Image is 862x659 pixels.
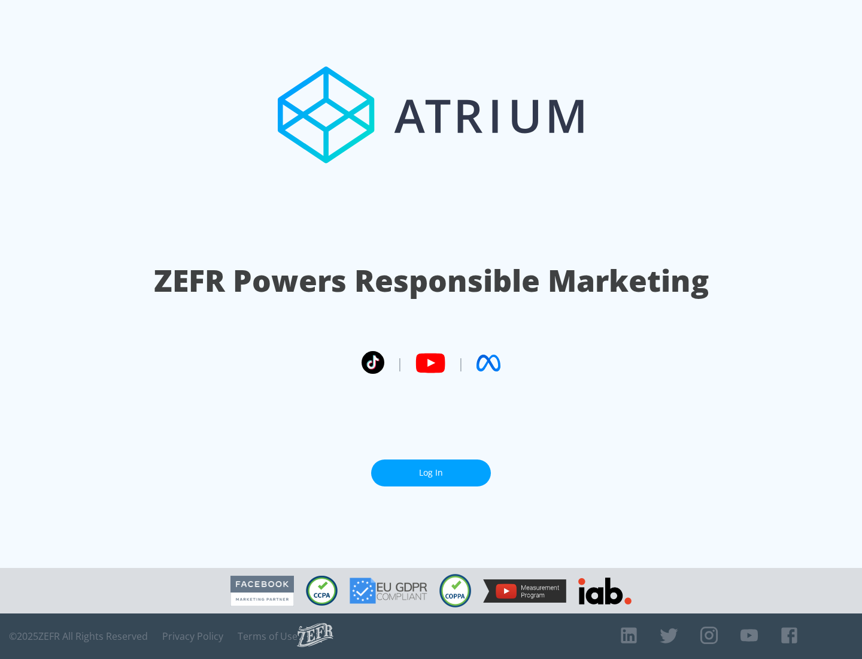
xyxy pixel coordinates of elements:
span: © 2025 ZEFR All Rights Reserved [9,630,148,642]
img: COPPA Compliant [439,574,471,607]
a: Log In [371,460,491,486]
span: | [396,354,403,372]
img: Facebook Marketing Partner [230,576,294,606]
img: IAB [578,578,632,604]
a: Terms of Use [238,630,298,642]
a: Privacy Policy [162,630,223,642]
h1: ZEFR Powers Responsible Marketing [154,260,709,301]
img: YouTube Measurement Program [483,579,566,603]
span: | [457,354,465,372]
img: GDPR Compliant [350,578,427,604]
img: CCPA Compliant [306,576,338,606]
